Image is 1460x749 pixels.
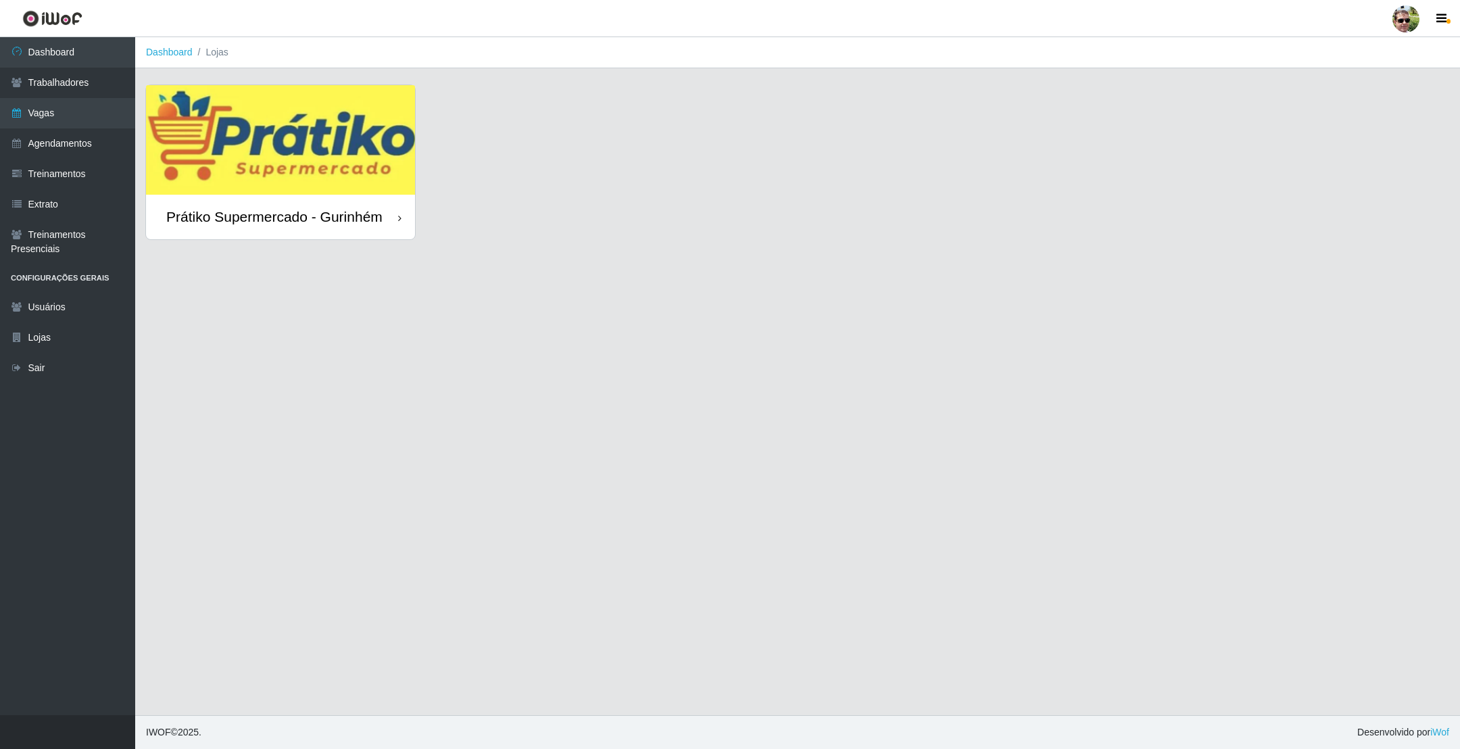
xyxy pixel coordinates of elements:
[146,725,201,740] span: © 2025 .
[1430,727,1449,738] a: iWof
[146,727,171,738] span: IWOF
[146,85,415,239] a: Prátiko Supermercado - Gurinhém
[166,208,383,225] div: Prátiko Supermercado - Gurinhém
[1357,725,1449,740] span: Desenvolvido por
[22,10,82,27] img: CoreUI Logo
[135,37,1460,68] nav: breadcrumb
[146,85,415,195] img: cardImg
[146,47,193,57] a: Dashboard
[193,45,228,59] li: Lojas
